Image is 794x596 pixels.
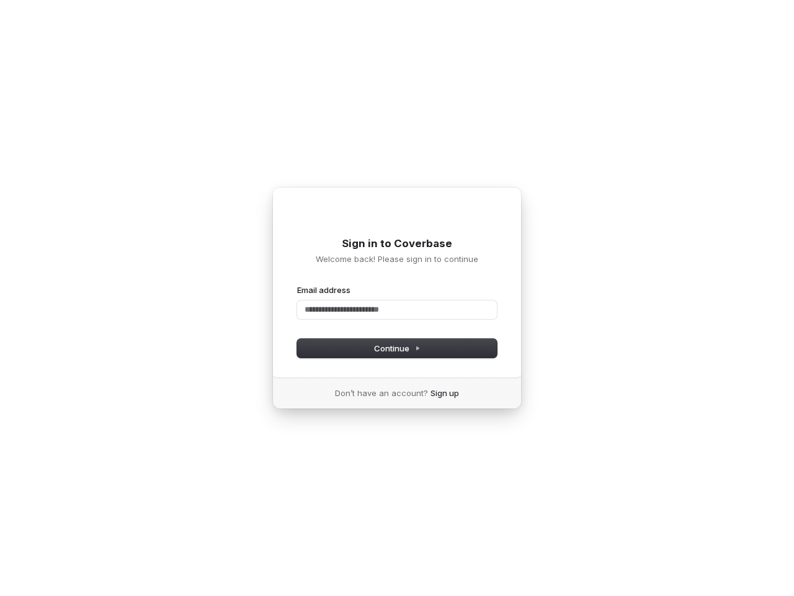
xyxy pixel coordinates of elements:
label: Email address [297,284,350,296]
span: Continue [374,343,421,354]
a: Sign up [430,387,459,399]
span: Don’t have an account? [335,387,428,399]
p: Welcome back! Please sign in to continue [297,253,497,264]
h1: Sign in to Coverbase [297,237,497,251]
button: Continue [297,339,497,358]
